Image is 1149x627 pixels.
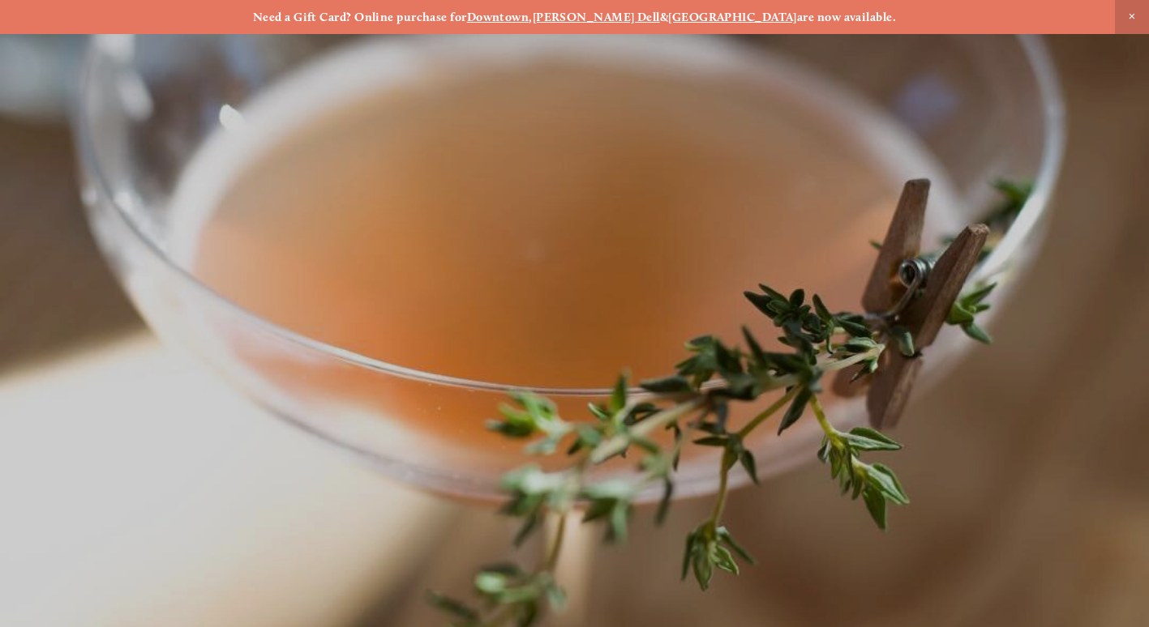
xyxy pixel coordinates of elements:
strong: are now available. [797,10,896,24]
a: [GEOGRAPHIC_DATA] [668,10,797,24]
a: Downtown [467,10,529,24]
strong: Need a Gift Card? Online purchase for [253,10,467,24]
a: [PERSON_NAME] Dell [533,10,660,24]
strong: & [660,10,668,24]
strong: , [529,10,532,24]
